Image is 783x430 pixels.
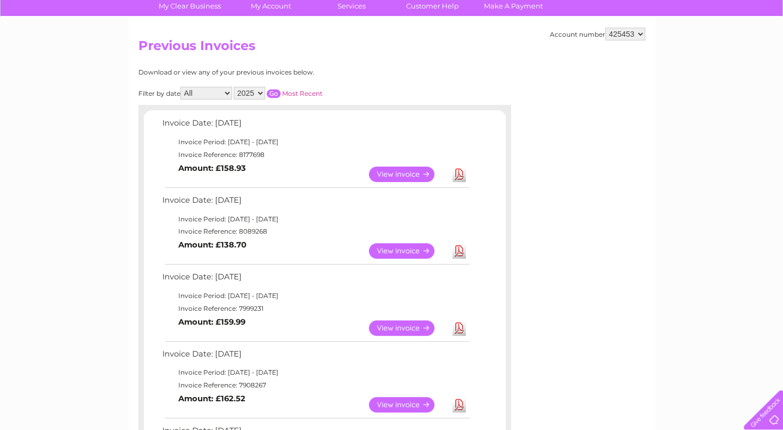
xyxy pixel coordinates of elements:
[27,28,81,60] img: logo.png
[178,163,246,173] b: Amount: £158.93
[652,45,684,53] a: Telecoms
[582,5,656,19] a: 0333 014 3131
[160,225,471,238] td: Invoice Reference: 8089268
[160,148,471,161] td: Invoice Reference: 8177698
[160,193,471,213] td: Invoice Date: [DATE]
[748,45,773,53] a: Log out
[369,320,447,336] a: View
[452,243,466,259] a: Download
[452,397,466,412] a: Download
[178,240,246,250] b: Amount: £138.70
[369,167,447,182] a: View
[160,213,471,226] td: Invoice Period: [DATE] - [DATE]
[141,6,644,52] div: Clear Business is a trading name of Verastar Limited (registered in [GEOGRAPHIC_DATA] No. 3667643...
[452,320,466,336] a: Download
[178,317,245,327] b: Amount: £159.99
[596,45,616,53] a: Water
[160,290,471,302] td: Invoice Period: [DATE] - [DATE]
[160,347,471,367] td: Invoice Date: [DATE]
[160,136,471,148] td: Invoice Period: [DATE] - [DATE]
[160,379,471,392] td: Invoice Reference: 7908267
[160,270,471,290] td: Invoice Date: [DATE]
[369,243,447,259] a: View
[160,302,471,315] td: Invoice Reference: 7999231
[138,38,645,59] h2: Previous Invoices
[622,45,646,53] a: Energy
[282,89,323,97] a: Most Recent
[690,45,706,53] a: Blog
[178,394,245,403] b: Amount: £162.52
[160,366,471,379] td: Invoice Period: [DATE] - [DATE]
[452,167,466,182] a: Download
[550,28,645,40] div: Account number
[369,397,447,412] a: View
[138,69,418,76] div: Download or view any of your previous invoices below.
[160,116,471,136] td: Invoice Date: [DATE]
[712,45,738,53] a: Contact
[138,87,418,100] div: Filter by date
